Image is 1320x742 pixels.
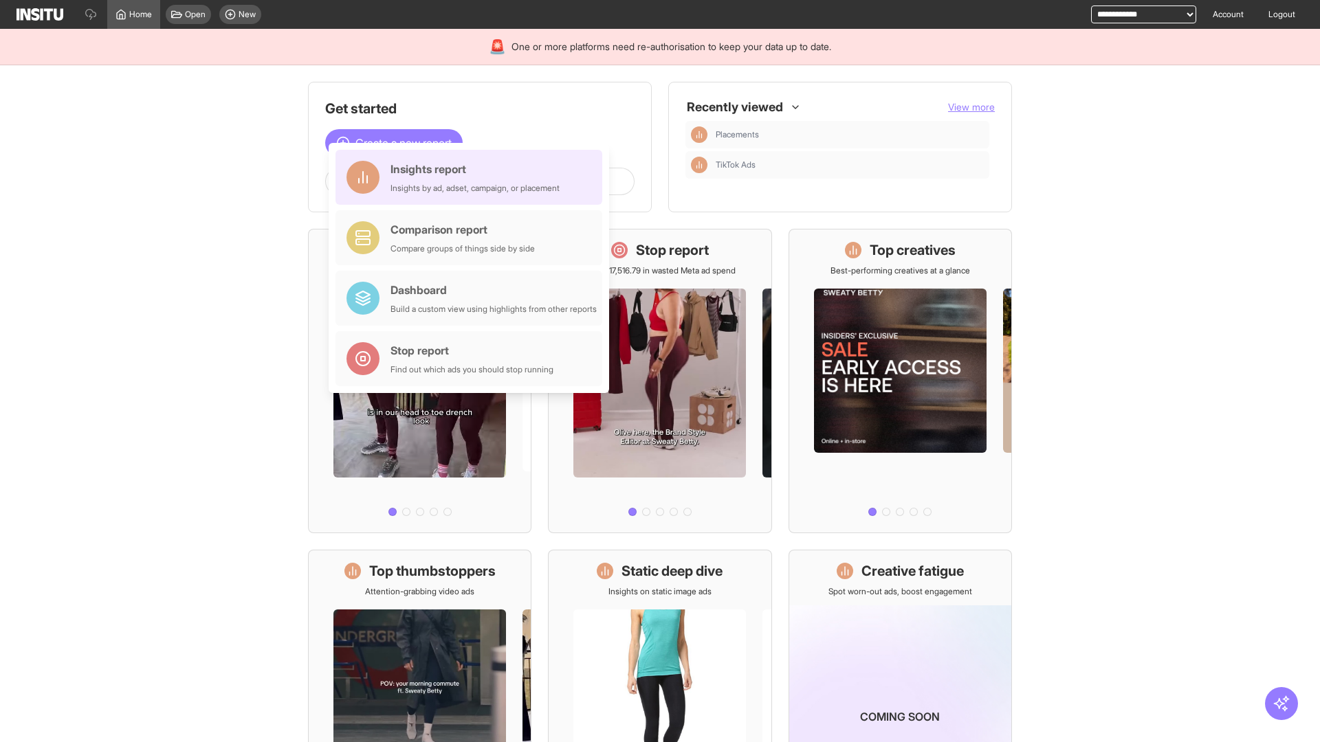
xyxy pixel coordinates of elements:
a: Top creativesBest-performing creatives at a glance [789,229,1012,533]
h1: Top thumbstoppers [369,561,496,581]
div: Comparison report [390,221,535,238]
span: Create a new report [355,135,452,151]
span: Home [129,9,152,20]
p: Best-performing creatives at a glance [830,265,970,276]
span: Open [185,9,206,20]
p: Attention-grabbing video ads [365,586,474,597]
div: Insights report [390,161,560,177]
h1: Stop report [636,240,709,260]
div: Build a custom view using highlights from other reports [390,304,597,315]
p: Save £17,516.79 in wasted Meta ad spend [584,265,736,276]
span: Placements [716,129,759,140]
span: One or more platforms need re-authorisation to keep your data up to date. [511,40,831,54]
span: Placements [716,129,984,140]
div: Insights [691,126,707,143]
span: TikTok Ads [716,159,756,170]
p: Insights on static image ads [608,586,712,597]
span: View more [948,101,995,113]
div: Insights [691,157,707,173]
a: Stop reportSave £17,516.79 in wasted Meta ad spend [548,229,771,533]
div: Insights by ad, adset, campaign, or placement [390,183,560,194]
h1: Static deep dive [621,561,723,581]
button: View more [948,100,995,114]
div: Dashboard [390,282,597,298]
a: What's live nowSee all active ads instantly [308,229,531,533]
h1: Get started [325,99,635,118]
button: Create a new report [325,129,463,157]
div: 🚨 [489,37,506,56]
span: New [239,9,256,20]
span: TikTok Ads [716,159,984,170]
div: Stop report [390,342,553,359]
img: Logo [16,8,63,21]
h1: Top creatives [870,240,956,260]
div: Compare groups of things side by side [390,243,535,254]
div: Find out which ads you should stop running [390,364,553,375]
